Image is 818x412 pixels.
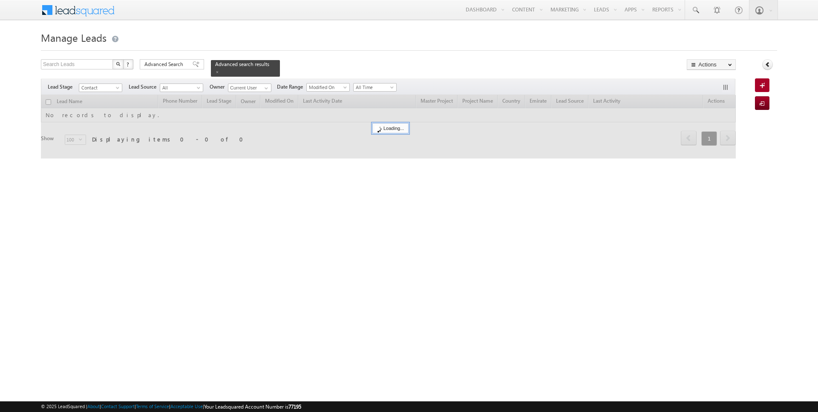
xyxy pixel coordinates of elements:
[354,84,394,91] span: All Time
[353,83,397,92] a: All Time
[210,83,228,91] span: Owner
[136,403,169,409] a: Terms of Service
[79,84,122,92] a: Contact
[288,403,301,410] span: 77195
[215,61,269,67] span: Advanced search results
[160,84,201,92] span: All
[129,83,160,91] span: Lead Source
[79,84,120,92] span: Contact
[260,84,271,92] a: Show All Items
[372,123,409,133] div: Loading...
[170,403,203,409] a: Acceptable Use
[48,83,79,91] span: Lead Stage
[306,83,350,92] a: Modified On
[127,61,130,68] span: ?
[41,403,301,411] span: © 2025 LeadSquared | | | | |
[116,62,120,66] img: Search
[277,83,306,91] span: Date Range
[123,59,133,69] button: ?
[687,59,736,70] button: Actions
[204,403,301,410] span: Your Leadsquared Account Number is
[144,61,186,68] span: Advanced Search
[101,403,135,409] a: Contact Support
[307,84,347,91] span: Modified On
[160,84,203,92] a: All
[228,84,271,92] input: Type to Search
[41,31,107,44] span: Manage Leads
[87,403,100,409] a: About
